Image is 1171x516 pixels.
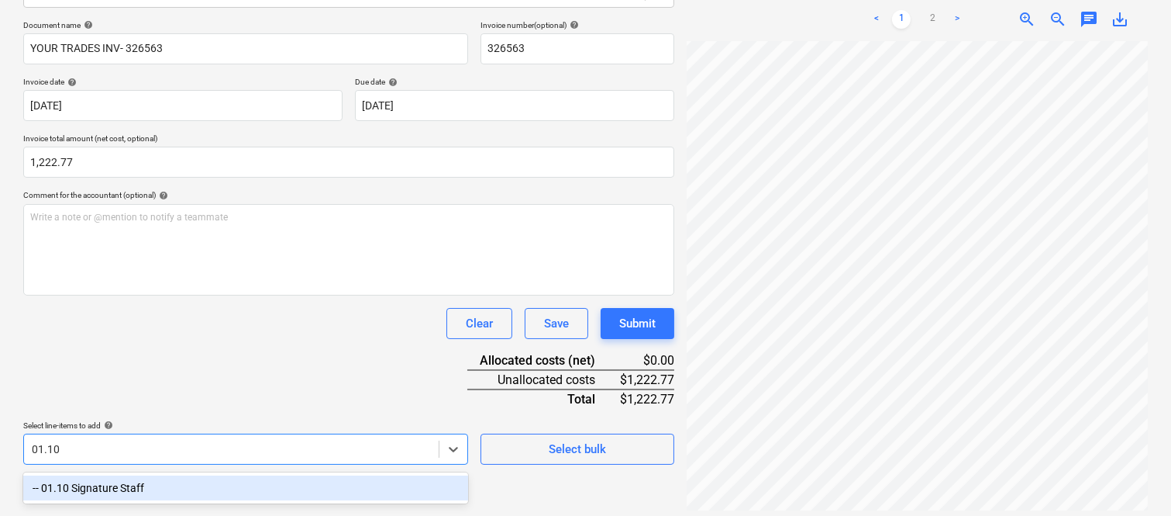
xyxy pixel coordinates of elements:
[1080,10,1098,29] span: chat
[1111,10,1129,29] span: save_alt
[355,77,674,87] div: Due date
[446,308,512,339] button: Clear
[385,78,398,87] span: help
[549,439,606,459] div: Select bulk
[544,313,569,334] div: Save
[23,147,674,178] input: Invoice total amount (net cost, optional)
[23,190,674,200] div: Comment for the accountant (optional)
[101,421,113,430] span: help
[23,20,468,30] div: Document name
[23,33,468,64] input: Document name
[64,78,77,87] span: help
[1018,10,1036,29] span: zoom_in
[601,308,674,339] button: Submit
[948,10,966,29] a: Next page
[620,352,674,370] div: $0.00
[620,390,674,408] div: $1,222.77
[619,313,656,334] div: Submit
[1049,10,1067,29] span: zoom_out
[23,90,343,121] input: Invoice date not specified
[525,308,588,339] button: Save
[355,90,674,121] input: Due date not specified
[466,313,493,334] div: Clear
[1094,442,1171,516] iframe: Chat Widget
[867,10,886,29] a: Previous page
[23,133,674,147] p: Invoice total amount (net cost, optional)
[81,20,93,29] span: help
[567,20,579,29] span: help
[480,33,674,64] input: Invoice number
[23,77,343,87] div: Invoice date
[156,191,168,200] span: help
[467,352,620,370] div: Allocated costs (net)
[892,10,911,29] a: Page 1 is your current page
[23,421,468,431] div: Select line-items to add
[23,476,468,500] div: -- 01.10 Signature Staff
[480,434,674,465] button: Select bulk
[480,20,674,30] div: Invoice number (optional)
[620,370,674,390] div: $1,222.77
[467,390,620,408] div: Total
[923,10,942,29] a: Page 2
[467,370,620,390] div: Unallocated costs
